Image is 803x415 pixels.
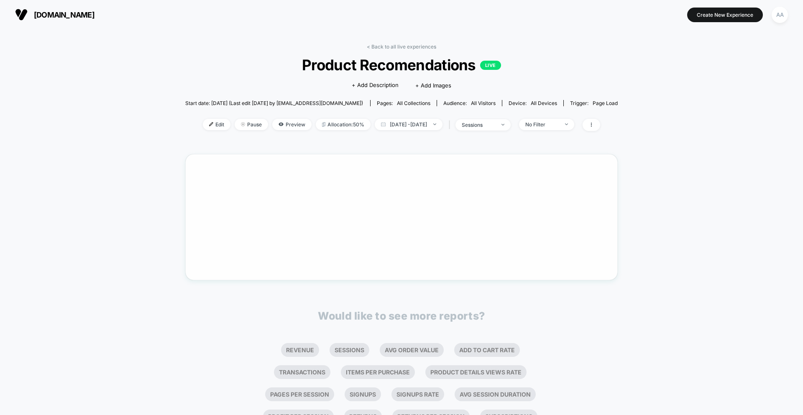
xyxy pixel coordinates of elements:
span: Pause [235,119,268,130]
li: Sessions [330,343,369,357]
span: [DATE] - [DATE] [375,119,442,130]
button: Create New Experience [687,8,763,22]
span: Device: [502,100,563,106]
li: Avg Order Value [380,343,444,357]
img: edit [209,122,213,126]
img: end [433,123,436,125]
span: all devices [531,100,557,106]
div: Pages: [377,100,430,106]
div: sessions [462,122,495,128]
span: [DOMAIN_NAME] [34,10,95,19]
li: Avg Session Duration [455,387,536,401]
li: Signups Rate [391,387,444,401]
p: LIVE [480,61,501,70]
a: < Back to all live experiences [367,44,436,50]
li: Revenue [281,343,319,357]
span: Page Load [593,100,618,106]
li: Signups [345,387,381,401]
span: Start date: [DATE] (Last edit [DATE] by [EMAIL_ADDRESS][DOMAIN_NAME]) [185,100,363,106]
span: | [447,119,455,131]
div: Trigger: [570,100,618,106]
span: Product Recomendations [207,56,596,74]
img: end [565,123,568,125]
button: AA [769,6,790,23]
li: Product Details Views Rate [425,365,527,379]
li: Pages Per Session [265,387,334,401]
span: All Visitors [471,100,496,106]
img: rebalance [322,122,325,127]
span: + Add Images [415,82,451,89]
span: all collections [397,100,430,106]
img: Visually logo [15,8,28,21]
img: end [501,124,504,126]
div: Audience: [443,100,496,106]
li: Items Per Purchase [341,365,415,379]
div: AA [772,7,788,23]
button: [DOMAIN_NAME] [13,8,97,21]
img: end [241,122,245,126]
span: + Add Description [352,81,399,90]
span: Edit [203,119,230,130]
span: Allocation: 50% [316,119,371,130]
li: Add To Cart Rate [454,343,520,357]
div: No Filter [525,121,559,128]
img: calendar [381,122,386,126]
span: Preview [272,119,312,130]
p: Would like to see more reports? [318,310,485,322]
li: Transactions [274,365,330,379]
